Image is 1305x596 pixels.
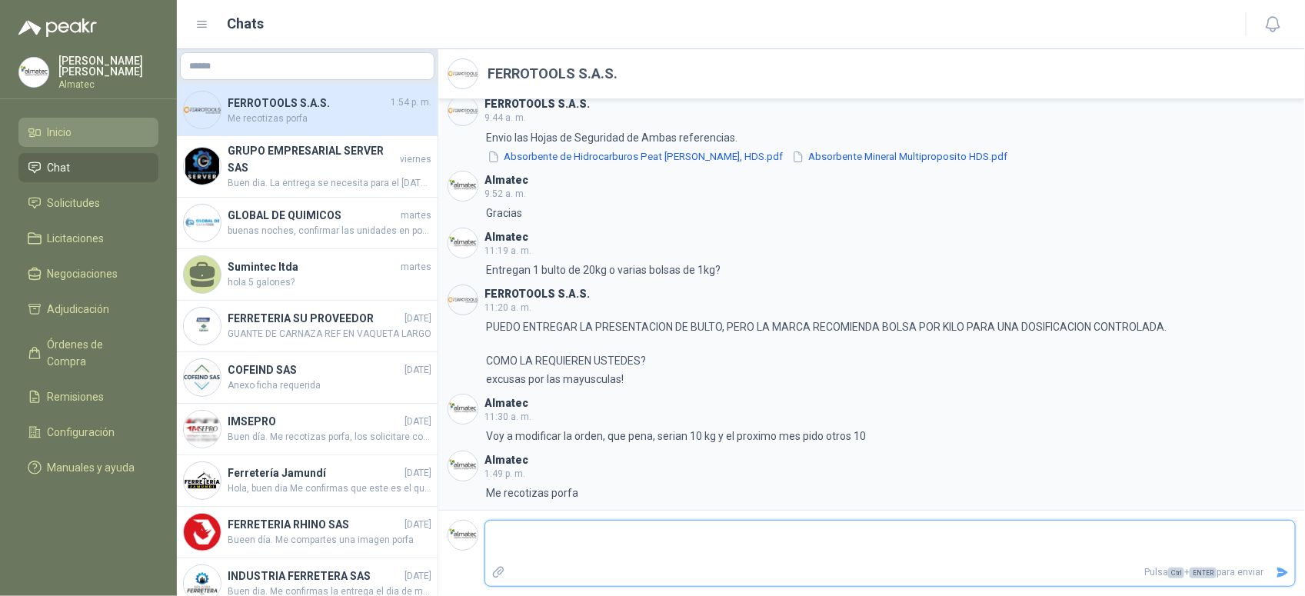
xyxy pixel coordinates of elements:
[391,95,431,110] span: 1:54 p. m.
[228,568,401,584] h4: INDUSTRIA FERRETERA SAS
[48,459,135,476] span: Manuales y ayuda
[448,285,478,315] img: Company Logo
[18,453,158,482] a: Manuales y ayuda
[18,188,158,218] a: Solicitudes
[228,413,401,430] h4: IMSEPRO
[177,249,438,301] a: Sumintec ltdamarteshola 5 galones?
[18,382,158,411] a: Remisiones
[48,124,72,141] span: Inicio
[228,533,431,548] span: Bueen día. Me compartes una imagen porfa
[484,468,525,479] span: 1:49 p. m.
[48,336,144,370] span: Órdenes de Compra
[484,176,528,185] h3: Almatec
[488,63,618,85] h2: FERROTOOLS S.A.S.
[791,149,1009,165] button: Absorbente Mineral Multiproposito HDS.pdf
[177,455,438,507] a: Company LogoFerretería Jamundí[DATE]Hola, buen dia Me confirmas que este es el que estoy solicita...
[484,100,590,108] h3: FERROTOOLS S.A.S.
[177,301,438,352] a: Company LogoFERRETERIA SU PROVEEDOR[DATE]GUANTE DE CARNAZA REF EN VAQUETA LARGO
[486,371,624,388] p: excusas por las mayusculas!
[484,245,531,256] span: 11:19 a. m.
[48,230,105,247] span: Licitaciones
[404,415,431,429] span: [DATE]
[18,295,158,324] a: Adjudicación
[184,92,221,128] img: Company Logo
[486,149,784,165] button: Absorbente de Hidrocarburos Peat [PERSON_NAME], HDS.pdf
[58,55,158,77] p: [PERSON_NAME] [PERSON_NAME]
[486,318,1167,369] p: PUEDO ENTREGAR LA PRESENTACION DE BULTO, PERO LA MARCA RECOMIENDA BOLSA POR KILO PARA UNA DOSIFIC...
[400,152,431,167] span: viernes
[177,198,438,249] a: Company LogoGLOBAL DE QUIMICOSmartesbuenas noches, confirmar las unidades en por litro? galon? cu...
[184,308,221,345] img: Company Logo
[48,195,101,211] span: Solicitudes
[404,311,431,326] span: [DATE]
[228,112,431,126] span: Me recotizas porfa
[484,302,531,313] span: 11:20 a. m.
[48,424,115,441] span: Configuración
[448,521,478,550] img: Company Logo
[177,136,438,198] a: Company LogoGRUPO EMPRESARIAL SERVER SASviernesBuen dia. La entrega se necesita para el [DATE][PE...
[401,260,431,275] span: martes
[18,330,158,376] a: Órdenes de Compra
[485,559,511,586] label: Adjuntar archivos
[18,118,158,147] a: Inicio
[404,363,431,378] span: [DATE]
[58,80,158,89] p: Almatec
[177,352,438,404] a: Company LogoCOFEIND SAS[DATE]Anexo ficha requerida
[18,418,158,447] a: Configuración
[228,176,431,191] span: Buen dia. La entrega se necesita para el [DATE][PERSON_NAME]
[448,451,478,481] img: Company Logo
[184,148,221,185] img: Company Logo
[184,462,221,499] img: Company Logo
[448,59,478,88] img: Company Logo
[48,301,110,318] span: Adjudicación
[19,58,48,87] img: Company Logo
[177,85,438,136] a: Company LogoFERROTOOLS S.A.S.1:54 p. m.Me recotizas porfa
[484,290,590,298] h3: FERROTOOLS S.A.S.
[511,559,1270,586] p: Pulsa + para enviar
[228,258,398,275] h4: Sumintec ltda
[404,569,431,584] span: [DATE]
[404,518,431,532] span: [DATE]
[228,516,401,533] h4: FERRETERIA RHINO SAS
[18,153,158,182] a: Chat
[228,95,388,112] h4: FERROTOOLS S.A.S.
[486,484,578,501] p: Me recotizas porfa
[1270,559,1295,586] button: Enviar
[18,259,158,288] a: Negociaciones
[1190,568,1217,578] span: ENTER
[228,361,401,378] h4: COFEIND SAS
[184,205,221,241] img: Company Logo
[401,208,431,223] span: martes
[228,464,401,481] h4: Ferretería Jamundí
[228,378,431,393] span: Anexo ficha requerida
[228,142,397,176] h4: GRUPO EMPRESARIAL SERVER SAS
[486,428,866,445] p: Voy a modificar la orden, que pena, serian 10 kg y el proximo mes pido otros 10
[448,228,478,258] img: Company Logo
[486,261,721,278] p: Entregan 1 bulto de 20kg o varias bolsas de 1kg?
[228,310,401,327] h4: FERRETERIA SU PROVEEDOR
[404,466,431,481] span: [DATE]
[484,233,528,241] h3: Almatec
[228,207,398,224] h4: GLOBAL DE QUIMICOS
[448,395,478,424] img: Company Logo
[228,13,265,35] h1: Chats
[486,129,1009,146] p: Envio las Hojas de Seguridad de Ambas referencias.
[484,188,526,199] span: 9:52 a. m.
[184,359,221,396] img: Company Logo
[184,411,221,448] img: Company Logo
[448,171,478,201] img: Company Logo
[484,411,531,422] span: 11:30 a. m.
[484,456,528,464] h3: Almatec
[228,327,431,341] span: GUANTE DE CARNAZA REF EN VAQUETA LARGO
[177,404,438,455] a: Company LogoIMSEPRO[DATE]Buen día. Me recotizas porfa, los solicitare contigo, pero con el moment...
[228,481,431,496] span: Hola, buen dia Me confirmas que este es el que estoy solicitando porfa Es que en el de 4 pusiste ...
[177,507,438,558] a: Company LogoFERRETERIA RHINO SAS[DATE]Bueen día. Me compartes una imagen porfa
[228,430,431,445] span: Buen día. Me recotizas porfa, los solicitare contigo, pero con el momento solo 20 pares
[48,388,105,405] span: Remisiones
[448,96,478,125] img: Company Logo
[184,514,221,551] img: Company Logo
[48,159,71,176] span: Chat
[48,265,118,282] span: Negociaciones
[484,112,526,123] span: 9:44 a. m.
[1168,568,1184,578] span: Ctrl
